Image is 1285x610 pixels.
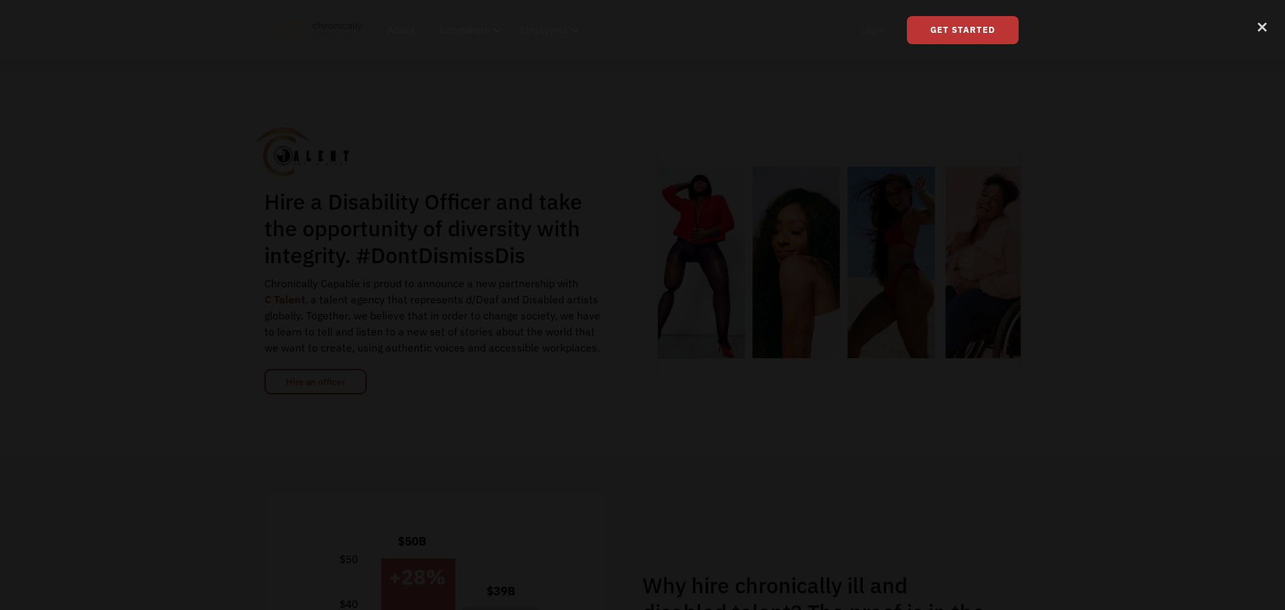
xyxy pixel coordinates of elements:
iframe: YouTube embed [328,129,957,482]
a: Login [853,9,893,52]
div: Jobseekers [438,22,489,38]
img: Chronically Capable logo [266,15,367,45]
a: home [266,15,373,45]
div: Employers [520,22,568,38]
a: Get Started [907,16,1019,44]
a: About [379,9,423,52]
